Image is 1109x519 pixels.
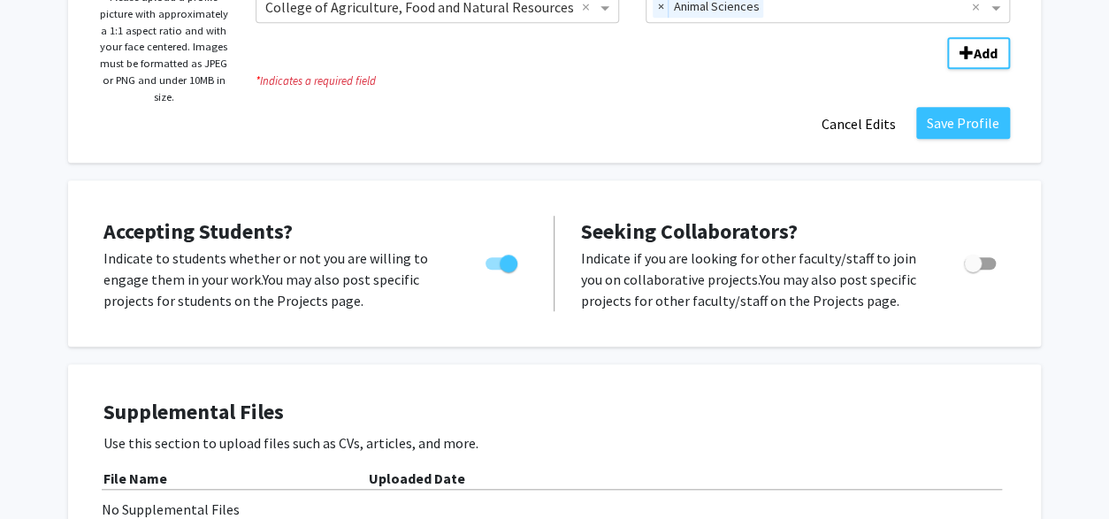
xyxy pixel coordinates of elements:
p: Indicate to students whether or not you are willing to engage them in your work. You may also pos... [103,248,452,311]
i: Indicates a required field [256,73,1010,89]
h4: Supplemental Files [103,400,1006,425]
p: Indicate if you are looking for other faculty/staff to join you on collaborative projects. You ma... [581,248,930,311]
span: Seeking Collaborators? [581,218,798,245]
div: Toggle [478,248,527,274]
button: Save Profile [916,107,1010,139]
b: Add [974,44,998,62]
iframe: Chat [13,439,75,506]
span: Accepting Students? [103,218,293,245]
div: Toggle [957,248,1006,274]
p: Use this section to upload files such as CVs, articles, and more. [103,432,1006,454]
b: File Name [103,469,167,487]
b: Uploaded Date [369,469,465,487]
button: Cancel Edits [810,107,907,141]
button: Add Division/Department [947,37,1010,69]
